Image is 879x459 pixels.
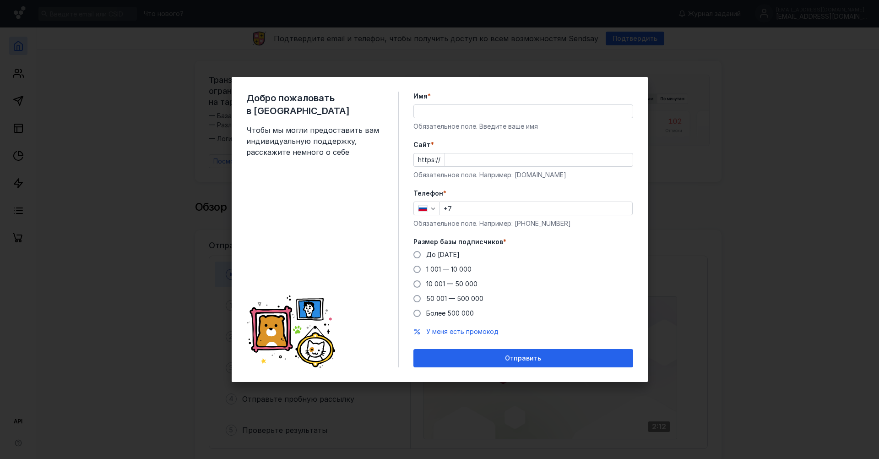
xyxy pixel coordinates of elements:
span: 10 001 — 50 000 [426,280,477,288]
span: Телефон [413,189,443,198]
div: Обязательное поле. Например: [DOMAIN_NAME] [413,170,633,180]
span: 1 001 — 10 000 [426,265,472,273]
span: Более 500 000 [426,309,474,317]
span: Отправить [505,355,541,362]
span: Имя [413,92,428,101]
span: Чтобы мы могли предоставить вам индивидуальную поддержку, расскажите немного о себе [246,125,384,158]
div: Обязательное поле. Например: [PHONE_NUMBER] [413,219,633,228]
button: У меня есть промокод [426,327,499,336]
div: Обязательное поле. Введите ваше имя [413,122,633,131]
span: Добро пожаловать в [GEOGRAPHIC_DATA] [246,92,384,117]
span: До [DATE] [426,251,460,258]
span: Cайт [413,140,431,149]
span: Размер базы подписчиков [413,237,503,246]
button: Отправить [413,349,633,367]
span: 50 001 — 500 000 [426,295,483,302]
span: У меня есть промокод [426,328,499,335]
